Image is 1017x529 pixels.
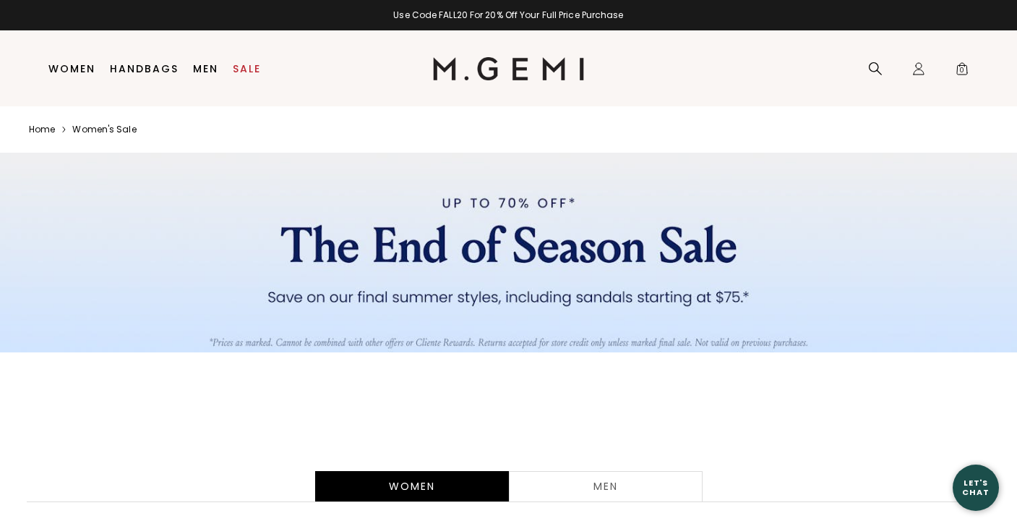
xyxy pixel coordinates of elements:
a: Women [48,63,95,75]
a: Women's sale [72,124,136,135]
div: Let's Chat [953,478,999,496]
a: Home [29,124,55,135]
div: Women [315,471,509,502]
span: 0 [955,64,969,79]
a: Handbags [110,63,179,75]
a: Sale [233,63,261,75]
img: M.Gemi [433,57,584,80]
a: Men [193,63,218,75]
a: Men [509,471,703,502]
